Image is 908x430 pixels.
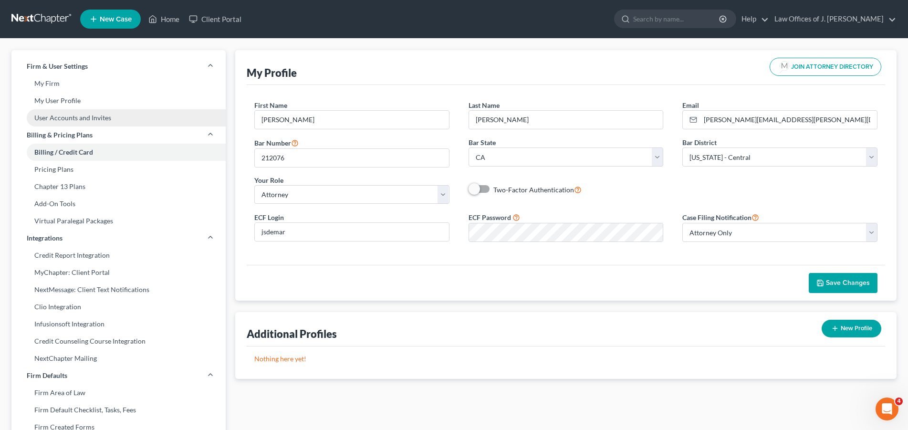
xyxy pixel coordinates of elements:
label: Bar District [682,137,717,147]
a: Firm Defaults [11,367,226,384]
input: Enter ecf login... [255,223,449,241]
a: Firm Default Checklist, Tasks, Fees [11,401,226,419]
a: Chapter 13 Plans [11,178,226,195]
img: modern-attorney-logo-488310dd42d0e56951fffe13e3ed90e038bc441dd813d23dff0c9337a977f38e.png [778,60,791,73]
input: Enter last name... [469,111,663,129]
span: Firm & User Settings [27,62,88,71]
a: MyChapter: Client Portal [11,264,226,281]
span: 4 [895,398,903,405]
span: Last Name [469,101,500,109]
a: Billing / Credit Card [11,144,226,161]
div: Additional Profiles [247,327,337,341]
a: Add-On Tools [11,195,226,212]
label: ECF Login [254,212,284,222]
a: Credit Counseling Course Integration [11,333,226,350]
a: User Accounts and Invites [11,109,226,126]
span: Billing & Pricing Plans [27,130,93,140]
a: Firm & User Settings [11,58,226,75]
a: Credit Report Integration [11,247,226,264]
a: My Firm [11,75,226,92]
span: First Name [254,101,287,109]
a: Firm Area of Law [11,384,226,401]
iframe: Intercom live chat [876,398,898,420]
input: Enter email... [700,111,877,129]
input: # [255,149,449,167]
button: JOIN ATTORNEY DIRECTORY [770,58,881,76]
span: New Case [100,16,132,23]
a: NextChapter Mailing [11,350,226,367]
a: Infusionsoft Integration [11,315,226,333]
span: Two-Factor Authentication [493,186,574,194]
label: ECF Password [469,212,511,222]
a: Integrations [11,230,226,247]
input: Enter first name... [255,111,449,129]
a: Home [144,10,184,28]
span: Email [682,101,699,109]
a: Pricing Plans [11,161,226,178]
div: My Profile [247,66,297,80]
span: Integrations [27,233,63,243]
input: Search by name... [633,10,720,28]
a: Billing & Pricing Plans [11,126,226,144]
a: Client Portal [184,10,246,28]
a: Clio Integration [11,298,226,315]
label: Bar Number [254,137,299,148]
a: NextMessage: Client Text Notifications [11,281,226,298]
span: Firm Defaults [27,371,67,380]
a: Help [737,10,769,28]
button: New Profile [822,320,881,337]
label: Case Filing Notification [682,211,759,223]
p: Nothing here yet! [254,354,877,364]
span: Your Role [254,176,283,184]
a: My User Profile [11,92,226,109]
span: Save Changes [826,279,870,287]
label: Bar State [469,137,496,147]
span: JOIN ATTORNEY DIRECTORY [791,64,873,70]
a: Virtual Paralegal Packages [11,212,226,230]
button: Save Changes [809,273,877,293]
a: Law Offices of J. [PERSON_NAME] [770,10,896,28]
